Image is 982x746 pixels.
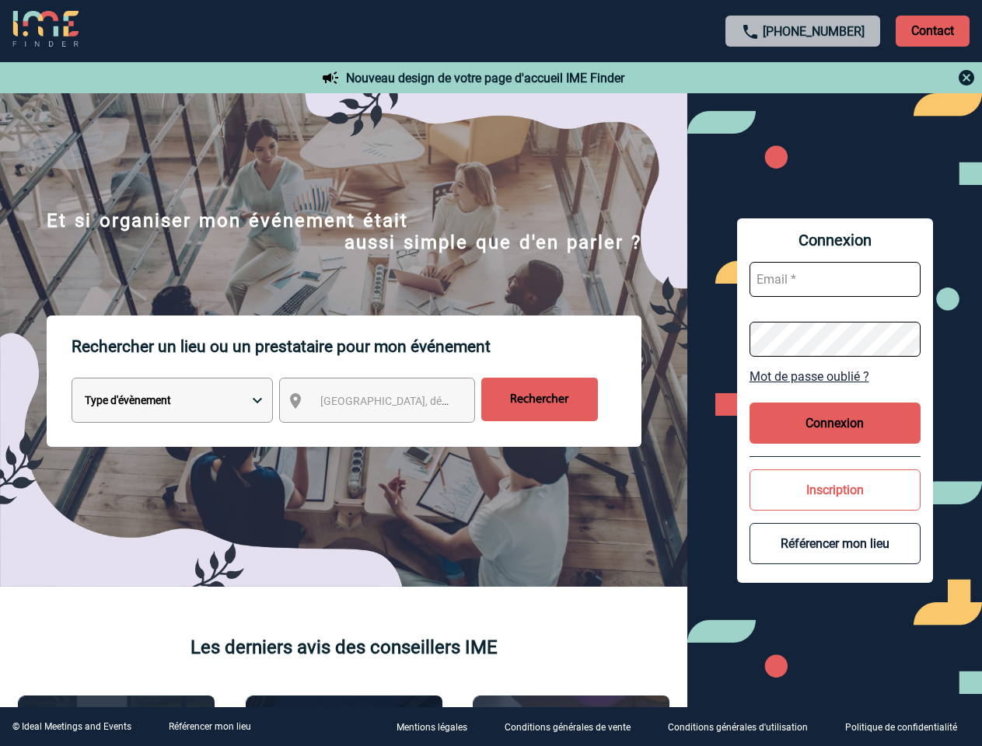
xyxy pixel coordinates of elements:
[750,231,921,249] span: Connexion
[481,378,598,421] input: Rechercher
[741,23,760,41] img: call-24-px.png
[12,721,131,732] div: © Ideal Meetings and Events
[896,16,970,47] p: Contact
[750,403,921,444] button: Connexion
[845,723,957,734] p: Politique de confidentialité
[72,315,641,378] p: Rechercher un lieu ou un prestataire pour mon événement
[397,723,467,734] p: Mentions légales
[384,720,492,734] a: Mentions légales
[505,723,631,734] p: Conditions générales de vente
[750,369,921,384] a: Mot de passe oublié ?
[750,469,921,511] button: Inscription
[320,395,536,407] span: [GEOGRAPHIC_DATA], département, région...
[833,720,982,734] a: Politique de confidentialité
[750,262,921,297] input: Email *
[750,523,921,564] button: Référencer mon lieu
[655,720,833,734] a: Conditions générales d'utilisation
[492,720,655,734] a: Conditions générales de vente
[169,721,251,732] a: Référencer mon lieu
[763,24,865,39] a: [PHONE_NUMBER]
[668,723,808,734] p: Conditions générales d'utilisation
